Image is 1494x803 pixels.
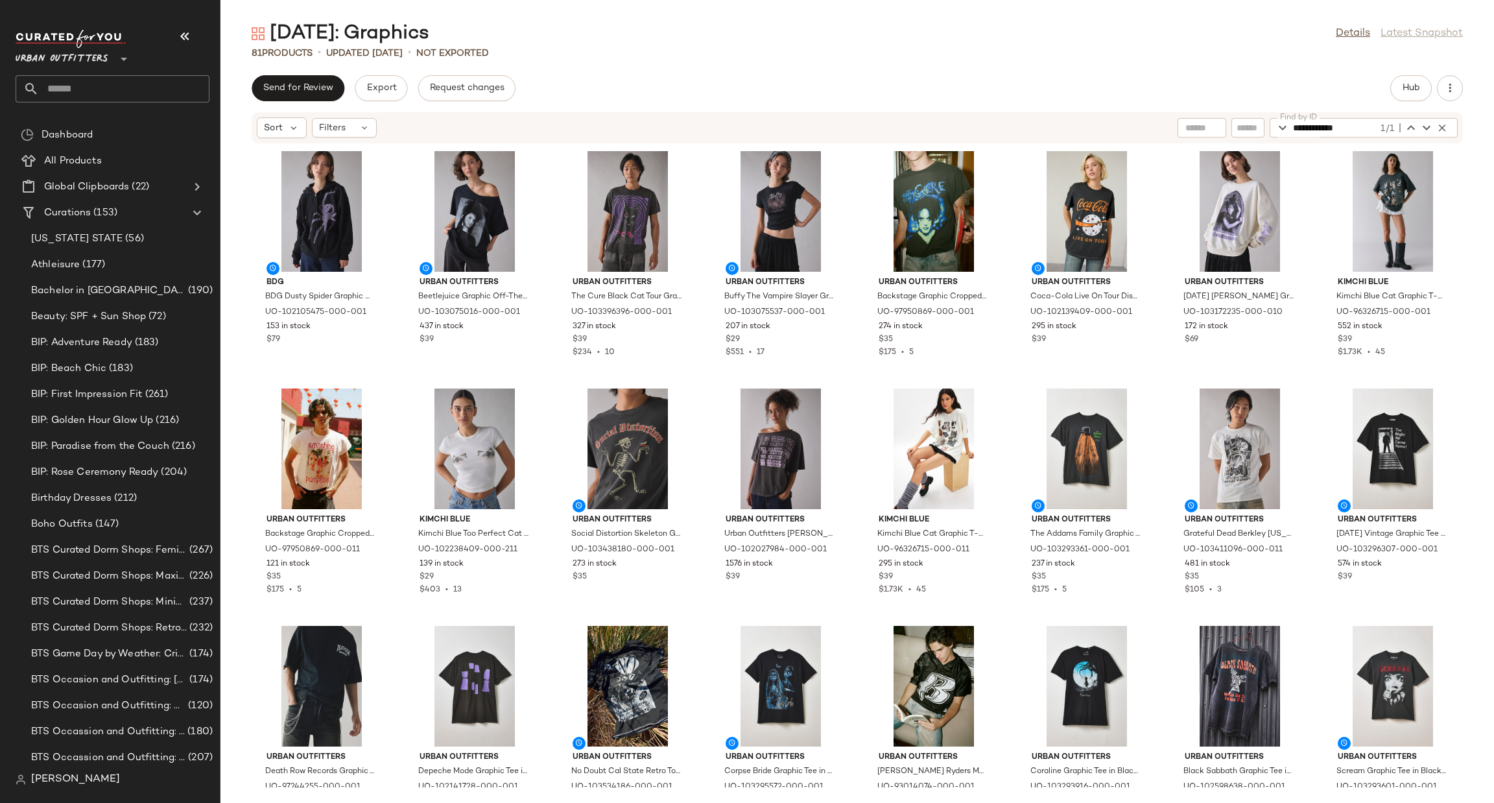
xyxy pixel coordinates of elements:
[267,277,377,289] span: BDG
[1030,782,1130,793] span: UO-103293916-000-001
[724,782,824,793] span: UO-103295572-000-001
[1338,277,1448,289] span: Kimchi Blue
[1183,529,1294,540] span: Grateful Dead Berkley [US_STATE] Graphic Tee in Ivory, Men's at Urban Outfitters
[408,45,411,61] span: •
[31,772,120,787] span: [PERSON_NAME]
[265,544,360,556] span: UO-97950869-000-011
[185,725,213,739] span: (180)
[265,529,375,540] span: Backstage Graphic Cropped Muscle Tee in Smashing Pumpkins, Men's at Urban Outfitters
[573,752,683,763] span: Urban Outfitters
[1174,626,1305,747] img: 102598638_001_b
[903,586,916,594] span: •
[879,558,923,570] span: 295 in stock
[1185,752,1295,763] span: Urban Outfitters
[1378,122,1394,136] div: 1/1
[1032,558,1075,570] span: 237 in stock
[409,389,540,509] img: 102238409_211_b
[409,151,540,272] img: 103075016_001_b
[420,277,530,289] span: Urban Outfitters
[571,544,674,556] span: UO-103438180-000-001
[80,258,105,272] span: (177)
[1185,571,1199,583] span: $35
[1030,291,1141,303] span: Coca-Cola Live On Tour Disco Ball Graphic T-Shirt Dress in Black, Women's at Urban Outfitters
[31,673,187,688] span: BTS Occasion and Outfitting: [PERSON_NAME] to Party
[1032,514,1142,526] span: Urban Outfitters
[265,766,375,778] span: Death Row Records Graphic Tee in Black, Men's at Urban Outfitters
[31,232,123,246] span: [US_STATE] STATE
[418,529,528,540] span: Kimchi Blue Too Perfect Cat Graphic Baby Tee in White, Women's at Urban Outfitters
[409,626,540,747] img: 102141728_001_b
[1338,348,1362,357] span: $1.73K
[1390,75,1432,101] button: Hub
[1185,334,1198,346] span: $69
[129,180,149,195] span: (22)
[418,766,528,778] span: Depeche Mode Graphic Tee in Black, Men's at Urban Outfitters
[146,309,166,324] span: (72)
[744,348,757,357] span: •
[1327,389,1458,509] img: 103296307_001_b
[418,782,518,793] span: UO-102141728-000-001
[1204,586,1217,594] span: •
[31,283,185,298] span: Bachelor in [GEOGRAPHIC_DATA]: LP
[123,232,144,246] span: (56)
[715,151,846,272] img: 103075537_001_b
[31,621,187,636] span: BTS Curated Dorm Shops: Retro+ Boho
[112,491,137,506] span: (212)
[726,514,836,526] span: Urban Outfitters
[1336,291,1447,303] span: Kimchi Blue Cat Graphic T-Shirt Dress in Black, Women's at Urban Outfitters
[31,569,187,584] span: BTS Curated Dorm Shops: Maximalist
[877,291,988,303] span: Backstage Graphic Cropped Muscle Tee in The Cure, Men's at Urban Outfitters
[31,335,132,350] span: BIP: Adventure Ready
[418,307,520,318] span: UO-103075016-000-001
[264,121,283,135] span: Sort
[31,647,187,662] span: BTS Game Day by Weather: Crisp & Cozy
[420,571,434,583] span: $29
[726,334,740,346] span: $29
[571,529,682,540] span: Social Distortion Skeleton Graphic Tee in Black, Men's at Urban Outfitters
[284,586,297,594] span: •
[879,334,893,346] span: $35
[187,647,213,662] span: (174)
[318,45,321,61] span: •
[429,83,504,93] span: Request changes
[877,307,974,318] span: UO-97950869-000-001
[1327,626,1458,747] img: 103293601_001_b
[1021,151,1152,272] img: 102139409_001_b
[724,766,835,778] span: Corpse Bride Graphic Tee in Black, Men's at Urban Outfitters
[877,529,988,540] span: Kimchi Blue Cat Graphic T-Shirt Dress in Ivory, Women's at Urban Outfitters
[573,558,617,570] span: 273 in stock
[1185,277,1295,289] span: Urban Outfitters
[185,699,213,713] span: (120)
[418,75,516,101] button: Request changes
[16,30,126,48] img: cfy_white_logo.C9jOOHJF.svg
[879,571,893,583] span: $39
[267,334,280,346] span: $79
[1030,529,1141,540] span: The Addams Family Graphic Tee in Black, Men's at Urban Outfitters
[252,47,313,60] div: Products
[420,321,464,333] span: 437 in stock
[267,558,310,570] span: 121 in stock
[265,782,361,793] span: UO-97244255-000-001
[757,348,765,357] span: 17
[1174,151,1305,272] img: 103172235_010_b
[1183,766,1294,778] span: Black Sabbath Graphic Tee in Black, Men's at Urban Outfitters
[1336,26,1370,42] a: Details
[1375,348,1385,357] span: 45
[185,283,213,298] span: (190)
[715,626,846,747] img: 103295572_001_b
[453,586,462,594] span: 13
[877,766,988,778] span: [PERSON_NAME] Ryders Mesh Football Jersey Tee in Black, Men's at Urban Outfitters
[267,586,284,594] span: $175
[1021,389,1152,509] img: 103293361_001_b
[1217,586,1222,594] span: 3
[153,413,179,428] span: (216)
[420,334,434,346] span: $39
[1049,586,1062,594] span: •
[355,75,407,101] button: Export
[726,321,770,333] span: 207 in stock
[187,621,213,636] span: (232)
[724,307,825,318] span: UO-103075537-000-001
[1185,558,1230,570] span: 481 in stock
[91,206,117,221] span: (153)
[879,514,989,526] span: Kimchi Blue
